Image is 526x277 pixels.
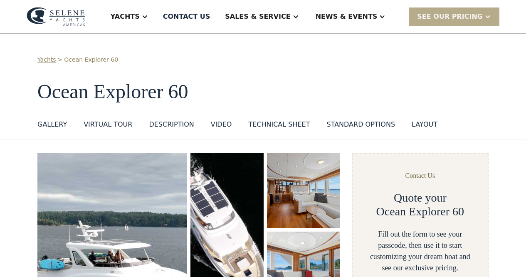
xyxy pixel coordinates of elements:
h2: Quote your [394,191,447,205]
div: layout [412,120,437,130]
div: Contact US [163,12,210,22]
a: Ocean Explorer 60 [64,55,118,64]
a: Yachts [37,55,56,64]
div: VIDEO [211,120,232,130]
div: SEE Our Pricing [417,12,483,22]
h2: Ocean Explorer 60 [376,205,464,219]
a: Technical sheet [248,120,310,133]
img: logo [27,7,85,26]
a: GALLERY [37,120,67,133]
div: Contact Us [405,171,435,181]
h1: Ocean Explorer 60 [37,81,489,103]
a: layout [412,120,437,133]
a: DESCRIPTION [149,120,194,133]
div: Technical sheet [248,120,310,130]
div: > [58,55,63,64]
div: GALLERY [37,120,67,130]
div: DESCRIPTION [149,120,194,130]
div: Fill out the form to see your passcode, then use it to start customizing your dream boat and see ... [366,229,474,274]
a: VIDEO [211,120,232,133]
div: Yachts [111,12,140,22]
a: VIRTUAL TOUR [84,120,132,133]
div: VIRTUAL TOUR [84,120,132,130]
a: standard options [326,120,395,133]
div: Sales & Service [225,12,290,22]
div: News & EVENTS [316,12,378,22]
div: standard options [326,120,395,130]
